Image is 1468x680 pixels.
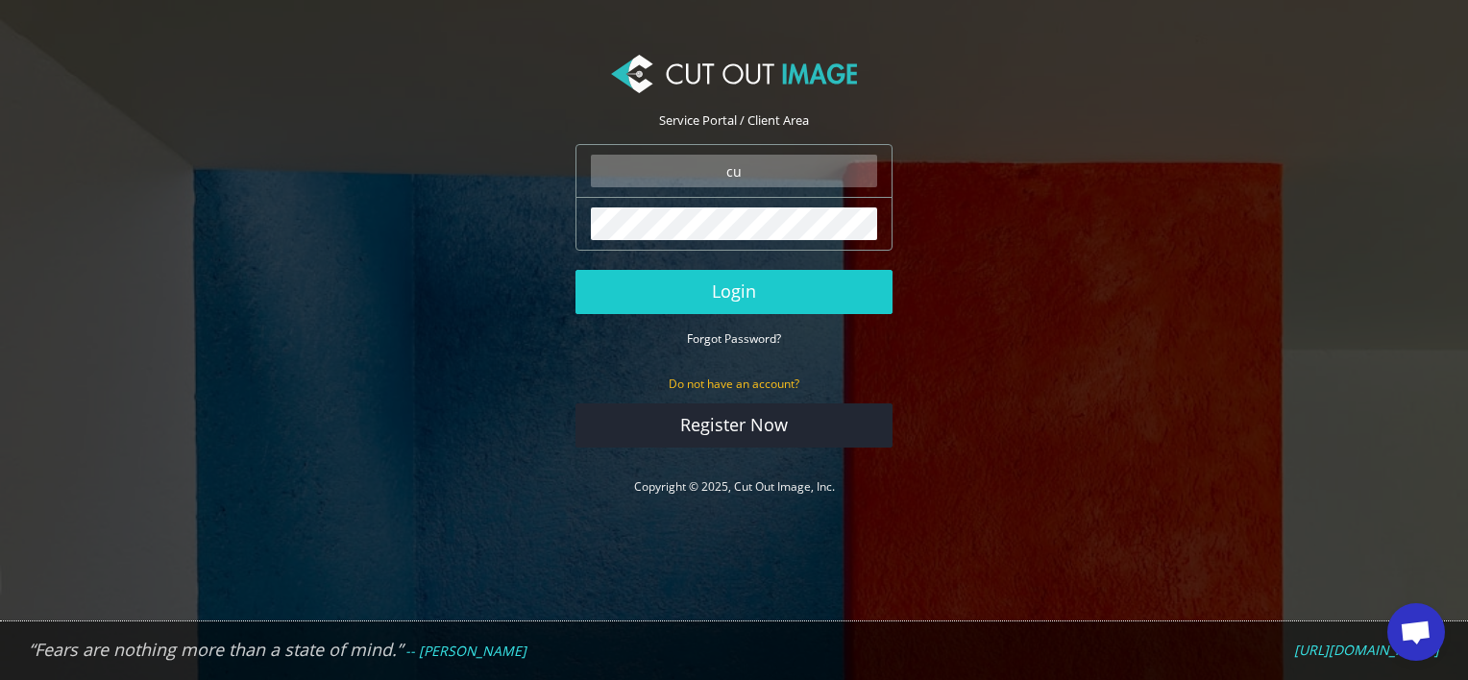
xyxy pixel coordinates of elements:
em: -- [PERSON_NAME] [405,642,526,660]
small: Do not have an account? [669,376,799,392]
span: Service Portal / Client Area [659,111,809,129]
a: Register Now [575,403,893,448]
em: [URL][DOMAIN_NAME] [1294,641,1439,659]
img: Cut Out Image [611,55,857,93]
em: “Fears are nothing more than a state of mind.” [29,638,403,661]
a: [URL][DOMAIN_NAME] [1294,642,1439,659]
a: Forgot Password? [687,329,781,347]
input: Email Address [591,155,877,187]
a: Copyright © 2025, Cut Out Image, Inc. [634,478,835,495]
button: Login [575,270,893,314]
div: Open chat [1387,603,1445,661]
small: Forgot Password? [687,330,781,347]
